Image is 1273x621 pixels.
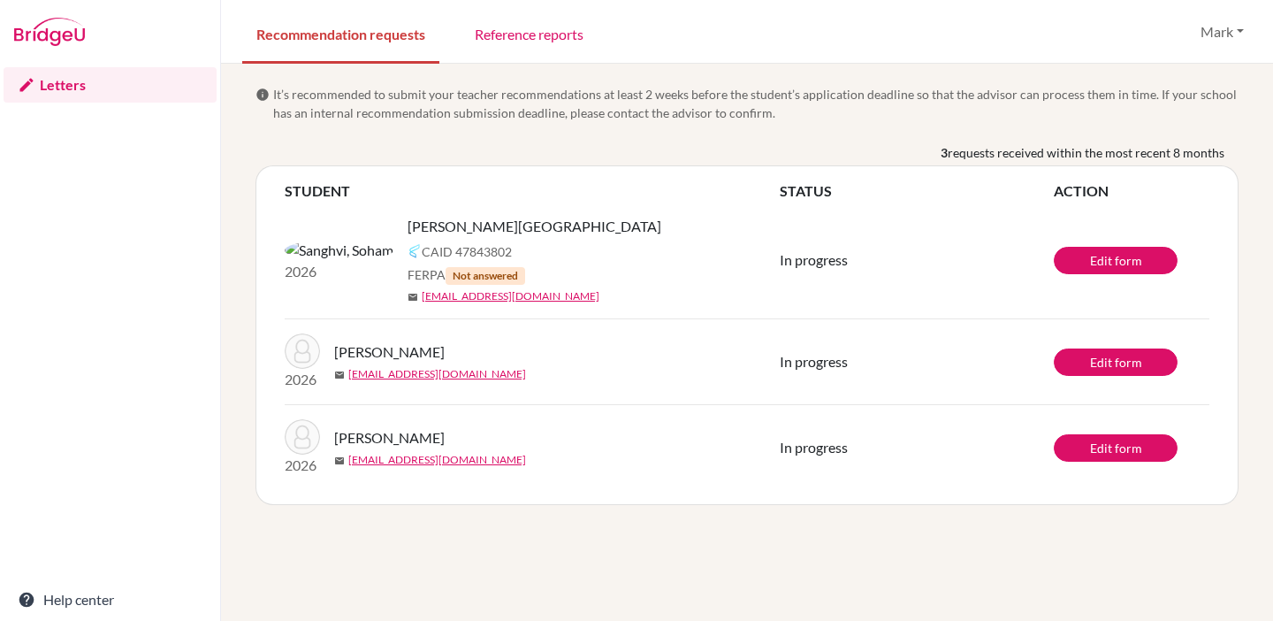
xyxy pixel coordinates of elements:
span: In progress [780,251,848,268]
a: Help center [4,582,217,617]
button: Mark [1193,15,1252,49]
img: Kachhala, Darshil [285,333,320,369]
th: STUDENT [285,180,780,202]
span: mail [408,292,418,303]
span: mail [334,456,345,466]
b: 3 [941,143,948,162]
span: FERPA [408,265,525,285]
span: CAID 47843802 [422,242,512,261]
p: 2026 [285,455,320,476]
a: Recommendation requests [242,3,439,64]
span: [PERSON_NAME] [334,341,445,363]
a: Edit form [1054,247,1178,274]
th: ACTION [1054,180,1209,202]
a: [EMAIL_ADDRESS][DOMAIN_NAME] [348,452,526,468]
a: Letters [4,67,217,103]
span: mail [334,370,345,380]
span: Not answered [446,267,525,285]
img: Kachhala, Darshil [285,419,320,455]
span: [PERSON_NAME][GEOGRAPHIC_DATA] [408,216,661,237]
img: Sanghvi, Soham [285,240,393,261]
th: STATUS [780,180,1054,202]
a: Edit form [1054,349,1178,376]
a: Edit form [1054,434,1178,462]
span: It’s recommended to submit your teacher recommendations at least 2 weeks before the student’s app... [273,85,1239,122]
span: info [255,88,270,102]
a: [EMAIL_ADDRESS][DOMAIN_NAME] [348,366,526,382]
img: Common App logo [408,244,422,258]
p: 2026 [285,369,320,390]
span: [PERSON_NAME] [334,427,445,448]
a: [EMAIL_ADDRESS][DOMAIN_NAME] [422,288,599,304]
span: In progress [780,353,848,370]
span: requests received within the most recent 8 months [948,143,1224,162]
span: In progress [780,439,848,456]
p: 2026 [285,261,393,282]
a: Reference reports [461,3,598,64]
img: Bridge-U [14,18,85,46]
